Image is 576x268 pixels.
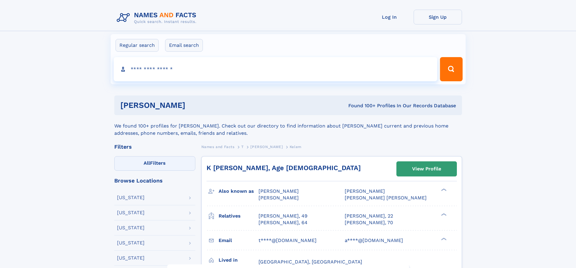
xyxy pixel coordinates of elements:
a: [PERSON_NAME], 64 [259,219,308,226]
span: [PERSON_NAME] [250,145,283,149]
div: View Profile [412,162,441,176]
h3: Also known as [219,186,259,196]
h1: [PERSON_NAME] [120,102,267,109]
label: Regular search [116,39,159,52]
a: Log In [365,10,414,24]
span: [PERSON_NAME] [259,188,299,194]
a: [PERSON_NAME], 49 [259,213,308,219]
h3: Relatives [219,211,259,221]
div: Found 100+ Profiles In Our Records Database [267,102,456,109]
h3: Lived in [219,255,259,265]
a: Names and Facts [201,143,235,150]
div: [US_STATE] [117,225,145,230]
span: [PERSON_NAME] [PERSON_NAME] [345,195,427,201]
span: All [144,160,150,166]
div: We found 100+ profiles for [PERSON_NAME]. Check out our directory to find information about [PERS... [114,115,462,137]
div: ❯ [440,188,447,192]
a: T [241,143,244,150]
div: Browse Locations [114,178,195,183]
div: [US_STATE] [117,195,145,200]
h3: Email [219,235,259,246]
a: View Profile [397,162,457,176]
a: [PERSON_NAME] [250,143,283,150]
img: Logo Names and Facts [114,10,201,26]
a: [PERSON_NAME], 22 [345,213,393,219]
a: Sign Up [414,10,462,24]
span: [PERSON_NAME] [259,195,299,201]
div: [US_STATE] [117,241,145,245]
label: Email search [165,39,203,52]
button: Search Button [440,57,462,81]
div: [US_STATE] [117,256,145,260]
input: search input [114,57,438,81]
span: [PERSON_NAME] [345,188,385,194]
div: [US_STATE] [117,210,145,215]
div: Filters [114,144,195,150]
span: [GEOGRAPHIC_DATA], [GEOGRAPHIC_DATA] [259,259,362,265]
a: K [PERSON_NAME], Age [DEMOGRAPHIC_DATA] [207,164,361,172]
div: ❯ [440,237,447,241]
span: T [241,145,244,149]
span: Kelem [290,145,301,149]
a: [PERSON_NAME], 70 [345,219,393,226]
label: Filters [114,156,195,171]
div: ❯ [440,212,447,216]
